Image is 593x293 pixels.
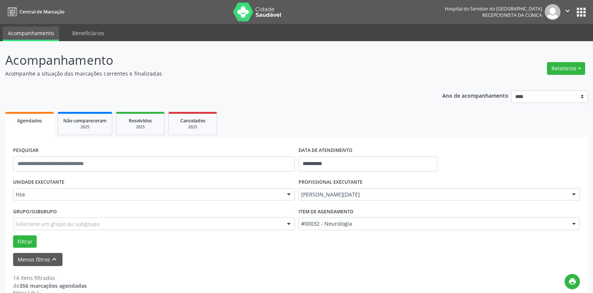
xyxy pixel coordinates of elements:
span: Central de Marcação [19,9,64,15]
label: Grupo/Subgrupo [13,206,57,217]
span: [PERSON_NAME][DATE] [301,191,565,198]
img: img [545,4,560,20]
label: PESQUISAR [13,145,39,156]
span: Resolvidos [129,117,152,124]
span: Selecione um grupo ou subgrupo [16,220,100,228]
p: Acompanhamento [5,51,413,70]
i: keyboard_arrow_up [50,255,58,263]
div: 2025 [63,124,107,130]
p: Ano de acompanhamento [442,91,508,100]
label: DATA DE ATENDIMENTO [299,145,352,156]
i: print [568,277,577,286]
div: 14 itens filtrados [13,274,87,282]
span: #00032 - Neurologia [301,220,565,228]
i:  [563,7,572,15]
div: 2025 [122,124,159,130]
div: 2025 [174,124,211,130]
span: Hse [16,191,279,198]
button: Menos filtroskeyboard_arrow_up [13,253,62,266]
span: Não compareceram [63,117,107,124]
a: Beneficiários [67,27,110,40]
label: PROFISSIONAL EXECUTANTE [299,177,363,188]
div: de [13,282,87,290]
button: print [565,274,580,289]
button: Relatórios [547,62,585,75]
button: Filtrar [13,235,37,248]
p: Acompanhe a situação das marcações correntes e finalizadas [5,70,413,77]
strong: 356 marcações agendadas [19,282,87,289]
span: Agendados [17,117,42,124]
span: Cancelados [180,117,205,124]
label: UNIDADE EXECUTANTE [13,177,64,188]
div: Hospital do Servidor do [GEOGRAPHIC_DATA] [445,6,542,12]
button: apps [575,6,588,19]
label: Item de agendamento [299,206,354,217]
button:  [560,4,575,20]
span: Recepcionista da clínica [482,12,542,18]
a: Central de Marcação [5,6,64,18]
a: Acompanhamento [3,27,59,41]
